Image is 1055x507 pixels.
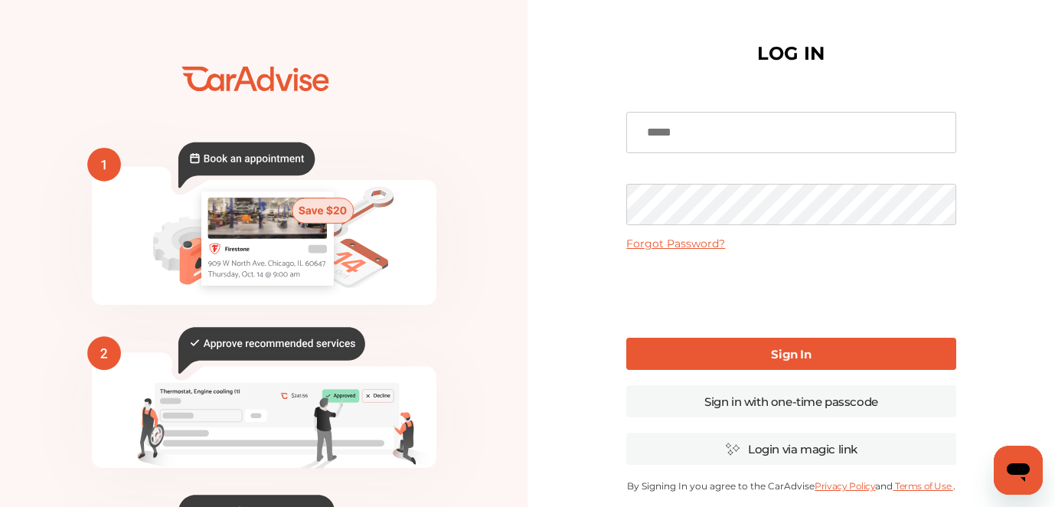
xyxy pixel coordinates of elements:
[771,347,811,361] b: Sign In
[674,263,907,322] iframe: reCAPTCHA
[626,237,725,250] a: Forgot Password?
[626,480,955,492] p: By Signing In you agree to the CarAdvise and .
[626,338,955,370] a: Sign In
[994,446,1043,495] iframe: Button to launch messaging window
[626,385,955,417] a: Sign in with one-time passcode
[893,480,952,492] a: Terms of Use
[626,433,955,465] a: Login via magic link
[815,480,875,492] a: Privacy Policy
[757,46,825,61] h1: LOG IN
[725,442,740,456] img: magic_icon.32c66aac.svg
